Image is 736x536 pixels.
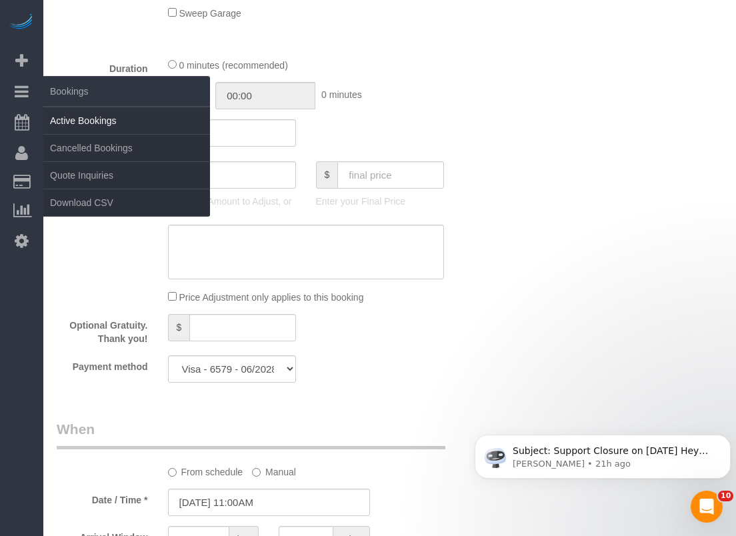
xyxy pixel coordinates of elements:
span: $ [316,161,338,189]
input: final price [337,161,443,189]
input: From schedule [168,468,177,477]
label: Duration [47,57,158,75]
span: Price Adjustment only applies to this booking [179,292,363,303]
a: Cancelled Bookings [43,135,210,161]
ul: Bookings [43,107,210,217]
label: Optional Gratuity. Thank you! [47,314,158,345]
iframe: Intercom live chat [691,491,723,523]
span: Bookings [43,76,210,107]
label: Payment method [47,355,158,373]
iframe: Intercom notifications message [469,407,736,500]
p: Enter your Final Price [316,195,444,208]
label: Manual [252,461,296,479]
a: Download CSV [43,189,210,216]
span: Sweep Garage [179,8,241,19]
span: 10 [718,491,733,501]
span: 0 minutes [321,89,362,100]
label: From schedule [168,461,243,479]
legend: When [57,419,445,449]
span: 0 minutes (recommended) [179,60,287,71]
a: Quote Inquiries [43,162,210,189]
p: Enter the Amount to Adjust, or [168,195,296,208]
input: Manual [252,468,261,477]
a: Active Bookings [43,107,210,134]
span: $ [168,314,190,341]
input: MM/DD/YYYY HH:MM [168,489,370,516]
img: Automaid Logo [8,13,35,32]
label: Date / Time * [47,489,158,507]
